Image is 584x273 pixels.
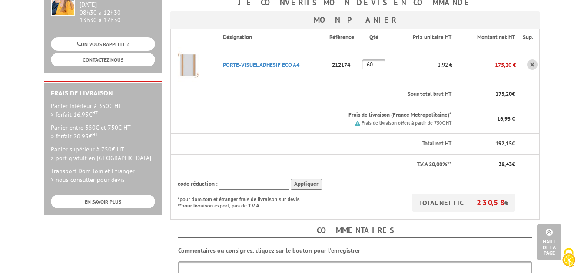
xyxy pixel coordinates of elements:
sup: HT [92,109,98,115]
th: Désignation [216,29,329,45]
p: Prix unitaire HT [399,33,451,42]
span: code réduction : [178,180,218,187]
h3: Mon panier [170,11,540,29]
input: Appliquer [291,179,322,190]
p: Panier supérieur à 750€ HT [51,145,155,162]
p: 212174 [329,57,362,72]
p: 175,20 € [452,57,516,72]
th: Qté [362,29,392,45]
p: € [459,90,515,99]
span: > port gratuit en [GEOGRAPHIC_DATA] [51,154,151,162]
span: > forfait 20.95€ [51,132,98,140]
sup: HT [92,131,98,137]
span: 16,95 € [497,115,515,122]
button: Cookies (fenêtre modale) [554,243,584,273]
a: ON VOUS RAPPELLE ? [51,37,155,51]
p: *pour dom-tom et étranger frais de livraison sur devis **pour livraison export, pas de T.V.A [178,194,308,210]
p: Panier entre 350€ et 750€ HT [51,123,155,141]
th: Sous total brut HT [216,84,452,105]
a: CONTACTEZ-NOUS [51,53,155,66]
b: Commentaires ou consignes, cliquez sur le bouton pour l'enregistrer [178,247,360,254]
img: Cookies (fenêtre modale) [558,247,580,269]
span: > nous consulter pour devis [51,176,125,184]
span: 230,58 [477,197,504,207]
img: picto.png [355,121,360,126]
p: Montant net HT [459,33,515,42]
span: 192,15 [495,140,512,147]
p: 2,92 € [392,57,452,72]
p: Référence [329,33,362,42]
p: Panier inférieur à 350€ HT [51,102,155,119]
p: Transport Dom-Tom et Etranger [51,167,155,184]
img: PORTE-VISUEL ADHéSIF éCO A4 [171,47,206,82]
small: Frais de livraison offert à partir de 750€ HT [362,120,451,126]
p: € [459,140,515,148]
p: Total net HT [178,140,451,148]
h2: Frais de Livraison [51,89,155,97]
span: > forfait 16.95€ [51,111,98,118]
p: Frais de livraison (France Metropolitaine)* [223,111,451,119]
a: EN SAVOIR PLUS [51,195,155,208]
span: 38,43 [498,161,512,168]
a: PORTE-VISUEL ADHéSIF éCO A4 [223,61,299,69]
th: Sup. [516,29,540,45]
p: € [459,161,515,169]
p: TOTAL NET TTC € [412,194,515,212]
a: Haut de la page [537,224,561,260]
p: T.V.A 20,00%** [178,161,451,169]
h4: Commentaires [178,224,532,238]
span: 175,20 [495,90,512,98]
